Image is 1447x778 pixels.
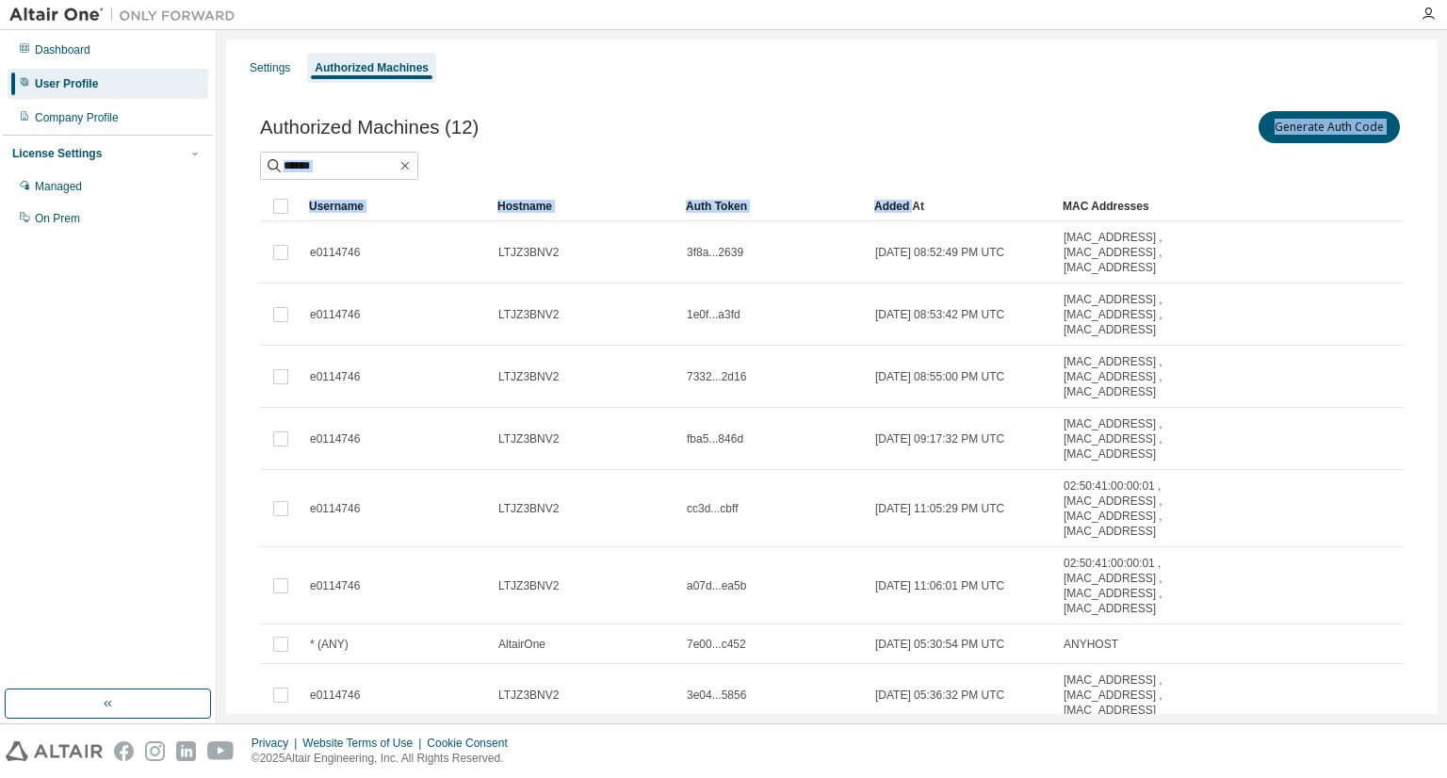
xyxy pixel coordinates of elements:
span: [DATE] 08:52:49 PM UTC [875,245,1004,260]
span: LTJZ3BNV2 [498,245,559,260]
span: Authorized Machines (12) [260,117,479,138]
div: MAC Addresses [1063,191,1196,221]
span: 3f8a...2639 [687,245,743,260]
div: Added At [874,191,1048,221]
img: linkedin.svg [176,741,196,761]
span: e0114746 [310,307,360,322]
span: e0114746 [310,501,360,516]
span: LTJZ3BNV2 [498,688,559,703]
span: [DATE] 08:55:00 PM UTC [875,369,1004,384]
span: LTJZ3BNV2 [498,307,559,322]
span: [MAC_ADDRESS] , [MAC_ADDRESS] , [MAC_ADDRESS] [1064,354,1195,399]
span: e0114746 [310,369,360,384]
div: Cookie Consent [427,736,518,751]
div: Hostname [497,191,671,221]
button: Generate Auth Code [1259,111,1400,143]
span: 7e00...c452 [687,637,746,652]
span: [DATE] 08:53:42 PM UTC [875,307,1004,322]
span: e0114746 [310,578,360,593]
span: a07d...ea5b [687,578,746,593]
img: facebook.svg [114,741,134,761]
span: cc3d...cbff [687,501,738,516]
span: [MAC_ADDRESS] , [MAC_ADDRESS] , [MAC_ADDRESS] [1064,292,1195,337]
span: ANYHOST [1064,637,1118,652]
div: Managed [35,179,82,194]
span: [DATE] 05:36:32 PM UTC [875,688,1004,703]
span: [MAC_ADDRESS] , [MAC_ADDRESS] , [MAC_ADDRESS] [1064,416,1195,462]
span: [MAC_ADDRESS] , [MAC_ADDRESS] , [MAC_ADDRESS] [1064,673,1195,718]
span: LTJZ3BNV2 [498,369,559,384]
div: Settings [250,60,290,75]
span: LTJZ3BNV2 [498,431,559,446]
span: * (ANY) [310,637,349,652]
span: 02:50:41:00:00:01 , [MAC_ADDRESS] , [MAC_ADDRESS] , [MAC_ADDRESS] [1064,478,1195,539]
span: [DATE] 11:06:01 PM UTC [875,578,1004,593]
span: e0114746 [310,245,360,260]
div: Auth Token [686,191,859,221]
img: altair_logo.svg [6,741,103,761]
div: Username [309,191,482,221]
div: Authorized Machines [315,60,429,75]
div: Website Terms of Use [302,736,427,751]
span: 7332...2d16 [687,369,746,384]
div: On Prem [35,211,80,226]
span: [MAC_ADDRESS] , [MAC_ADDRESS] , [MAC_ADDRESS] [1064,230,1195,275]
span: 1e0f...a3fd [687,307,740,322]
div: License Settings [12,146,102,161]
span: [DATE] 09:17:32 PM UTC [875,431,1004,446]
div: Privacy [252,736,302,751]
span: AltairOne [498,637,545,652]
span: [DATE] 05:30:54 PM UTC [875,637,1004,652]
span: e0114746 [310,688,360,703]
p: © 2025 Altair Engineering, Inc. All Rights Reserved. [252,751,519,767]
div: Dashboard [35,42,90,57]
span: 3e04...5856 [687,688,746,703]
img: instagram.svg [145,741,165,761]
span: LTJZ3BNV2 [498,501,559,516]
div: Company Profile [35,110,119,125]
span: LTJZ3BNV2 [498,578,559,593]
img: Altair One [9,6,245,24]
span: fba5...846d [687,431,743,446]
span: 02:50:41:00:00:01 , [MAC_ADDRESS] , [MAC_ADDRESS] , [MAC_ADDRESS] [1064,556,1195,616]
span: [DATE] 11:05:29 PM UTC [875,501,1004,516]
span: e0114746 [310,431,360,446]
img: youtube.svg [207,741,235,761]
div: User Profile [35,76,98,91]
